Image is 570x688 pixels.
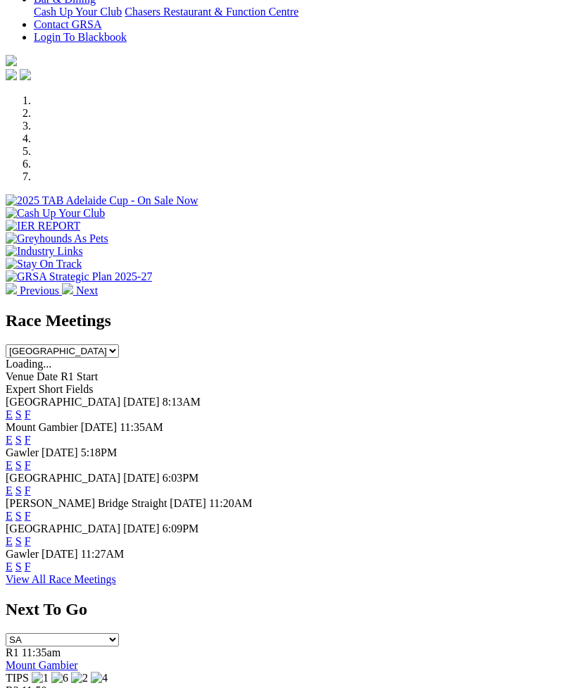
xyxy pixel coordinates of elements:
span: [DATE] [170,497,206,509]
span: TIPS [6,672,29,684]
span: Gawler [6,446,39,458]
a: F [25,484,31,496]
span: 11:20AM [209,497,253,509]
span: [GEOGRAPHIC_DATA] [6,523,120,534]
a: Login To Blackbook [34,31,127,43]
span: 5:18PM [81,446,118,458]
span: Mount Gambier [6,421,78,433]
a: S [15,484,22,496]
img: GRSA Strategic Plan 2025-27 [6,270,152,283]
img: IER REPORT [6,220,80,232]
img: 2 [71,672,88,684]
span: [DATE] [123,396,160,408]
a: F [25,510,31,522]
span: [DATE] [123,523,160,534]
a: View All Race Meetings [6,573,116,585]
span: Short [39,383,63,395]
span: Previous [20,284,59,296]
span: [GEOGRAPHIC_DATA] [6,472,120,484]
a: F [25,535,31,547]
span: 11:27AM [81,548,125,560]
img: twitter.svg [20,69,31,80]
span: R1 Start [61,370,98,382]
a: Contact GRSA [34,18,101,30]
span: [DATE] [123,472,160,484]
span: R1 [6,646,19,658]
img: chevron-right-pager-white.svg [62,283,73,294]
span: [PERSON_NAME] Bridge Straight [6,497,167,509]
img: 2025 TAB Adelaide Cup - On Sale Now [6,194,198,207]
a: E [6,459,13,471]
span: 11:35AM [120,421,163,433]
span: 8:13AM [163,396,201,408]
a: Mount Gambier [6,659,78,671]
img: Greyhounds As Pets [6,232,108,245]
span: Gawler [6,548,39,560]
a: Chasers Restaurant & Function Centre [125,6,298,18]
span: [DATE] [42,446,78,458]
a: F [25,434,31,446]
a: S [15,459,22,471]
a: E [6,510,13,522]
a: F [25,561,31,573]
a: E [6,535,13,547]
a: Next [62,284,98,296]
img: chevron-left-pager-white.svg [6,283,17,294]
a: E [6,484,13,496]
img: Industry Links [6,245,83,258]
a: S [15,434,22,446]
a: F [25,408,31,420]
a: S [15,408,22,420]
span: Next [76,284,98,296]
span: Date [37,370,58,382]
img: logo-grsa-white.png [6,55,17,66]
span: 6:09PM [163,523,199,534]
img: facebook.svg [6,69,17,80]
a: E [6,434,13,446]
span: Fields [65,383,93,395]
a: S [15,535,22,547]
span: 6:03PM [163,472,199,484]
a: Cash Up Your Club [34,6,122,18]
img: Cash Up Your Club [6,207,105,220]
a: Previous [6,284,62,296]
div: Bar & Dining [34,6,564,18]
h2: Next To Go [6,600,564,619]
h2: Race Meetings [6,311,564,330]
span: Loading... [6,358,51,370]
span: [DATE] [81,421,118,433]
img: 6 [51,672,68,684]
img: Stay On Track [6,258,82,270]
span: [GEOGRAPHIC_DATA] [6,396,120,408]
img: 4 [91,672,108,684]
a: S [15,510,22,522]
a: S [15,561,22,573]
span: Expert [6,383,36,395]
span: [DATE] [42,548,78,560]
a: F [25,459,31,471]
span: 11:35am [22,646,61,658]
a: E [6,408,13,420]
span: Venue [6,370,34,382]
a: E [6,561,13,573]
img: 1 [32,672,49,684]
